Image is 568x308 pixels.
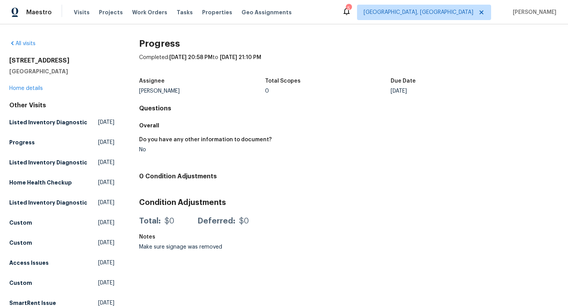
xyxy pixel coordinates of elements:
[98,279,114,287] span: [DATE]
[139,78,165,84] h5: Assignee
[197,217,235,225] div: Deferred:
[346,5,351,12] div: 5
[9,176,114,190] a: Home Health Checkup[DATE]
[98,219,114,227] span: [DATE]
[99,8,123,16] span: Projects
[139,199,559,206] h3: Condition Adjustments
[9,279,32,287] h5: Custom
[9,199,87,206] h5: Listed Inventory Diagnostic
[98,179,114,186] span: [DATE]
[364,8,473,16] span: [GEOGRAPHIC_DATA], [GEOGRAPHIC_DATA]
[139,88,265,94] div: [PERSON_NAME]
[177,10,193,15] span: Tasks
[139,173,559,180] h4: 0 Condition Adjustments
[391,78,416,84] h5: Due Date
[165,217,174,225] div: $0
[98,139,114,146] span: [DATE]
[9,159,87,166] h5: Listed Inventory Diagnostic
[9,196,114,210] a: Listed Inventory Diagnostic[DATE]
[9,236,114,250] a: Custom[DATE]
[510,8,556,16] span: [PERSON_NAME]
[202,8,232,16] span: Properties
[9,216,114,230] a: Custom[DATE]
[9,239,32,247] h5: Custom
[241,8,292,16] span: Geo Assignments
[9,139,35,146] h5: Progress
[139,137,272,142] h5: Do you have any other information to document?
[26,8,52,16] span: Maestro
[9,41,36,46] a: All visits
[9,179,72,186] h5: Home Health Checkup
[9,118,87,126] h5: Listed Inventory Diagnostic
[265,78,301,84] h5: Total Scopes
[9,299,56,307] h5: SmartRent Issue
[239,217,249,225] div: $0
[9,102,114,109] div: Other Visits
[139,147,343,152] div: No
[9,115,114,129] a: Listed Inventory Diagnostic[DATE]
[98,118,114,126] span: [DATE]
[139,105,559,112] h4: Questions
[98,299,114,307] span: [DATE]
[9,256,114,270] a: Access Issues[DATE]
[139,244,265,250] div: Make sure signage was removed
[132,8,167,16] span: Work Orders
[139,54,559,74] div: Completed: to
[9,276,114,290] a: Custom[DATE]
[9,57,114,64] h2: [STREET_ADDRESS]
[169,55,213,60] span: [DATE] 20:58 PM
[98,239,114,247] span: [DATE]
[220,55,261,60] span: [DATE] 21:10 PM
[139,122,559,129] h5: Overall
[391,88,517,94] div: [DATE]
[98,159,114,166] span: [DATE]
[9,156,114,169] a: Listed Inventory Diagnostic[DATE]
[139,234,155,240] h5: Notes
[139,217,161,225] div: Total:
[9,219,32,227] h5: Custom
[139,40,559,47] h2: Progress
[9,135,114,149] a: Progress[DATE]
[98,259,114,267] span: [DATE]
[9,86,43,91] a: Home details
[98,199,114,206] span: [DATE]
[9,68,114,75] h5: [GEOGRAPHIC_DATA]
[265,88,391,94] div: 0
[74,8,90,16] span: Visits
[9,259,49,267] h5: Access Issues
